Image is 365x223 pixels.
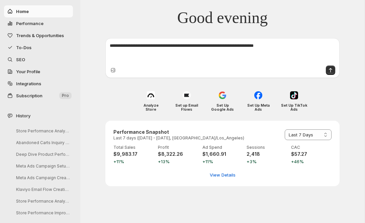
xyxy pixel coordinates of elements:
[4,5,73,17] button: Home
[16,81,41,86] span: Integrations
[11,149,74,159] button: Deep Dive Product Performance Analysis
[11,173,74,183] button: Meta Ads Campaign Creation Guide
[158,145,198,150] p: Profit
[138,103,164,111] h4: Analyze Store
[247,145,287,150] p: Sessions
[4,17,73,29] button: Performance
[16,69,40,74] span: Your Profile
[16,33,64,38] span: Trends & Opportunities
[11,208,74,218] button: Store Performance Improvement Analysis Steps
[11,137,74,148] button: Abandoned Carts Inquiry for [DATE]
[11,184,74,195] button: Klaviyo Email Flow Creation Guide
[16,9,29,14] span: Home
[11,126,74,136] button: Store Performance Analysis and Recommendations
[62,93,69,98] span: Pro
[177,8,268,27] span: Good evening
[16,57,25,62] span: SEO
[291,158,332,165] span: +46%
[11,161,74,171] button: Meta Ads Campaign Setup Instructions
[4,53,73,66] a: SEO
[183,91,191,99] img: Set up Email Flows icon
[113,158,154,165] span: +11%
[113,129,244,135] h3: Performance Snapshot
[245,103,272,111] h4: Set Up Meta Ads
[4,41,73,53] button: To-Dos
[113,151,154,157] h4: $9,983.17
[326,66,335,75] button: Send message
[4,29,73,41] button: Trends & Opportunities
[16,93,42,98] span: Subscription
[291,151,332,157] h4: $57.27
[158,158,198,165] span: +13%
[247,151,287,157] h4: 2,418
[174,103,200,111] h4: Set up Email Flows
[206,170,240,180] button: View detailed performance
[202,151,243,157] h4: $1,660.91
[218,91,226,99] img: Set Up Google Ads icon
[110,67,116,74] button: Upload image
[4,90,73,102] button: Subscription
[4,78,73,90] a: Integrations
[4,66,73,78] a: Your Profile
[147,91,155,99] img: Analyze Store icon
[281,103,307,111] h4: Set Up TikTok Ads
[158,151,198,157] h4: $8,322.26
[209,103,236,111] h4: Set Up Google Ads
[210,172,236,178] span: View Details
[16,112,30,119] span: History
[290,91,298,99] img: Set Up TikTok Ads icon
[16,45,31,50] span: To-Dos
[202,158,243,165] span: +11%
[113,145,154,150] p: Total Sales
[113,135,244,141] p: Last 7 days ([DATE] - [DATE], [GEOGRAPHIC_DATA]/Los_Angeles)
[16,21,43,26] span: Performance
[247,158,287,165] span: +3%
[11,196,74,206] button: Store Performance Analysis and Suggestions
[254,91,262,99] img: Set Up Meta Ads icon
[291,145,332,150] p: CAC
[202,145,243,150] p: Ad Spend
